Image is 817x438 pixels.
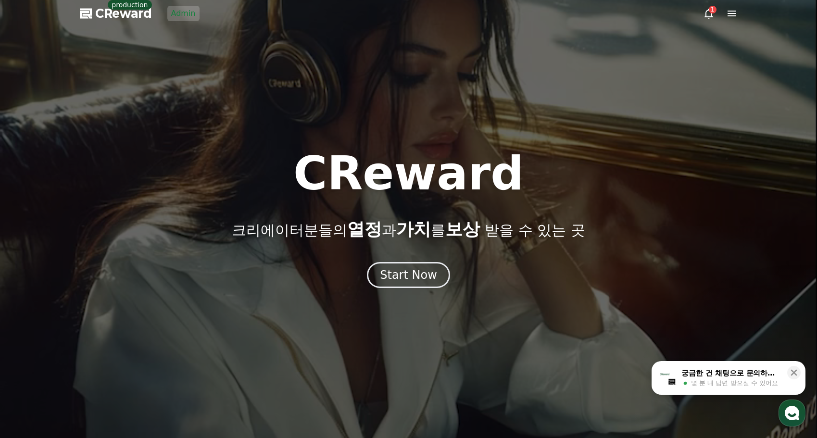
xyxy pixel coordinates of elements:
span: 보상 [445,219,480,239]
div: Start Now [380,267,437,283]
p: 크리에이터분들의 과 를 받을 수 있는 곳 [232,220,585,239]
button: Start Now [367,262,450,288]
a: Admin [167,6,200,21]
div: 1 [709,6,716,13]
h1: CReward [293,150,524,197]
a: CReward [80,6,152,21]
a: Start Now [367,272,450,281]
span: CReward [95,6,152,21]
span: 열정 [347,219,382,239]
span: 가치 [396,219,431,239]
a: 1 [703,8,715,19]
